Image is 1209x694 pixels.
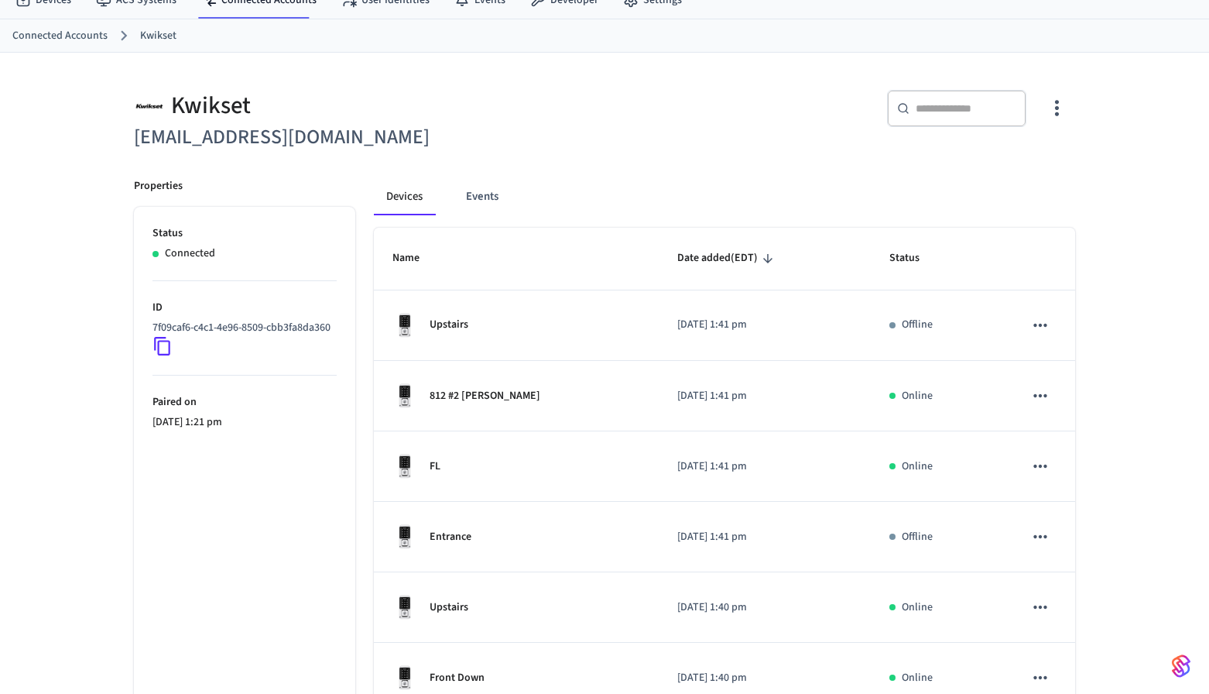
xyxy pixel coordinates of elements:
[430,529,471,545] p: Entrance
[902,600,933,616] p: Online
[134,178,183,194] p: Properties
[902,317,933,333] p: Offline
[677,388,852,404] p: [DATE] 1:41 pm
[152,320,331,336] p: 7f09caf6-c4c1-4e96-8509-cbb3fa8da360
[430,670,485,686] p: Front Down
[430,388,540,404] p: 812 #2 [PERSON_NAME]
[152,225,337,242] p: Status
[430,459,440,475] p: FL
[12,28,108,44] a: Connected Accounts
[392,383,417,408] img: Kwikset Halo Touchscreen Wifi Enabled Smart Lock, Polished Chrome, Front
[430,317,468,333] p: Upstairs
[889,246,940,270] span: Status
[392,313,417,338] img: Kwikset Halo Touchscreen Wifi Enabled Smart Lock, Polished Chrome, Front
[374,178,1075,215] div: connected account tabs
[677,670,852,686] p: [DATE] 1:40 pm
[392,665,417,690] img: Kwikset Halo Touchscreen Wifi Enabled Smart Lock, Polished Chrome, Front
[392,454,417,479] img: Kwikset Halo Touchscreen Wifi Enabled Smart Lock, Polished Chrome, Front
[677,246,778,270] span: Date added(EDT)
[392,246,440,270] span: Name
[392,524,417,549] img: Kwikset Halo Touchscreen Wifi Enabled Smart Lock, Polished Chrome, Front
[902,459,933,475] p: Online
[392,595,417,620] img: Kwikset Halo Touchscreen Wifi Enabled Smart Lock, Polished Chrome, Front
[677,317,852,333] p: [DATE] 1:41 pm
[677,529,852,545] p: [DATE] 1:41 pm
[140,28,176,44] a: Kwikset
[152,414,337,431] p: [DATE] 1:21 pm
[454,178,511,215] button: Events
[134,122,595,153] h6: [EMAIL_ADDRESS][DOMAIN_NAME]
[152,300,337,316] p: ID
[374,178,435,215] button: Devices
[902,388,933,404] p: Online
[134,90,595,122] div: Kwikset
[430,600,468,616] p: Upstairs
[677,459,852,475] p: [DATE] 1:41 pm
[902,529,933,545] p: Offline
[134,90,165,122] img: Kwikset Logo, Square
[902,670,933,686] p: Online
[677,600,852,616] p: [DATE] 1:40 pm
[1172,654,1190,679] img: SeamLogoGradient.69752ec5.svg
[165,246,215,262] p: Connected
[152,394,337,411] p: Paired on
